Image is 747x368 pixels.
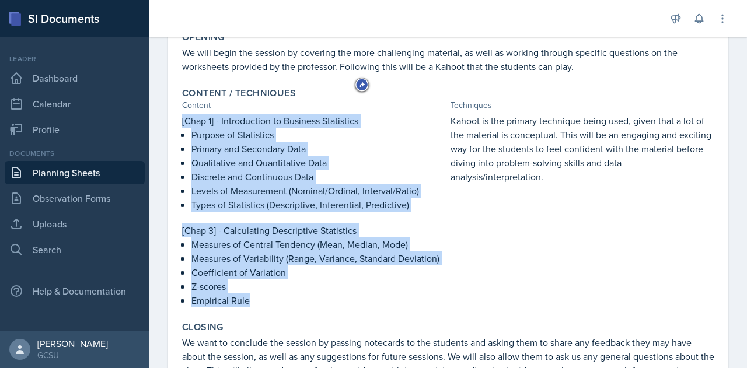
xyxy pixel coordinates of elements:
p: [Chap 3] - Calculating Descriptive Statistics [182,223,446,237]
a: Dashboard [5,66,145,90]
div: Leader [5,54,145,64]
div: Content [182,99,446,111]
p: Qualitative and Quantitative Data [191,156,446,170]
p: Types of Statistics (Descriptive, Inferential, Predictive) [191,198,446,212]
div: Techniques [451,99,714,111]
p: Empirical Rule [191,293,446,307]
label: Content / Techniques [182,87,296,99]
a: Planning Sheets [5,161,145,184]
p: Measures of Variability (Range, Variance, Standard Deviation) [191,251,446,265]
p: Kahoot is the primary technique being used, given that a lot of the material is conceptual. This ... [451,114,714,184]
a: Profile [5,118,145,141]
p: We will begin the session by covering the more challenging material, as well as working through s... [182,45,714,73]
p: [Chap 1] - Introduction to Business Statistics [182,114,446,128]
div: [PERSON_NAME] [37,338,108,349]
a: Uploads [5,212,145,236]
p: Purpose of Statistics [191,128,446,142]
a: Calendar [5,92,145,115]
div: Documents [5,148,145,159]
p: Measures of Central Tendency (Mean, Median, Mode) [191,237,446,251]
label: Closing [182,321,224,333]
label: Opening [182,31,225,43]
p: Levels of Measurement (Nominal/Ordinal, Interval/Ratio) [191,184,446,198]
p: Discrete and Continuous Data [191,170,446,184]
div: GCSU [37,349,108,361]
p: Coefficient of Variation [191,265,446,279]
p: Z-scores [191,279,446,293]
p: Primary and Secondary Data [191,142,446,156]
a: Observation Forms [5,187,145,210]
div: Help & Documentation [5,279,145,303]
a: Search [5,238,145,261]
